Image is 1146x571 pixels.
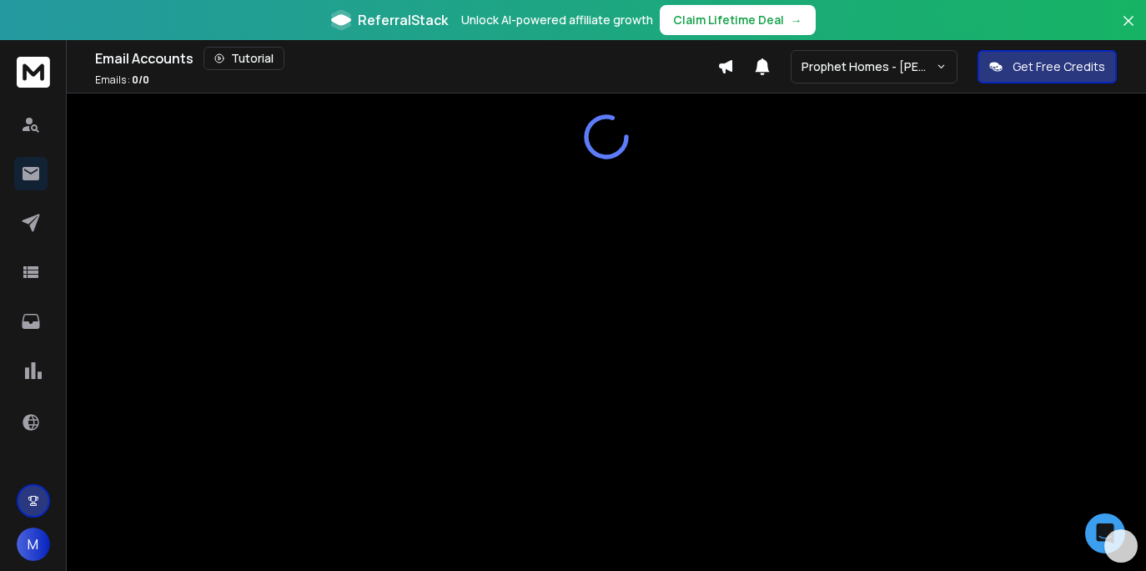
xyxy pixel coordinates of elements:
span: 0 / 0 [132,73,149,87]
p: Emails : [95,73,149,87]
button: Tutorial [204,47,284,70]
p: Get Free Credits [1013,58,1105,75]
span: ReferralStack [358,10,448,30]
button: Close banner [1118,10,1139,50]
button: Claim Lifetime Deal→ [660,5,816,35]
button: M [17,528,50,561]
button: Get Free Credits [978,50,1117,83]
div: Email Accounts [95,47,717,70]
p: Unlock AI-powered affiliate growth [461,12,653,28]
div: Open Intercom Messenger [1085,513,1125,553]
p: Prophet Homes - [PERSON_NAME] [802,58,936,75]
span: → [791,12,802,28]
